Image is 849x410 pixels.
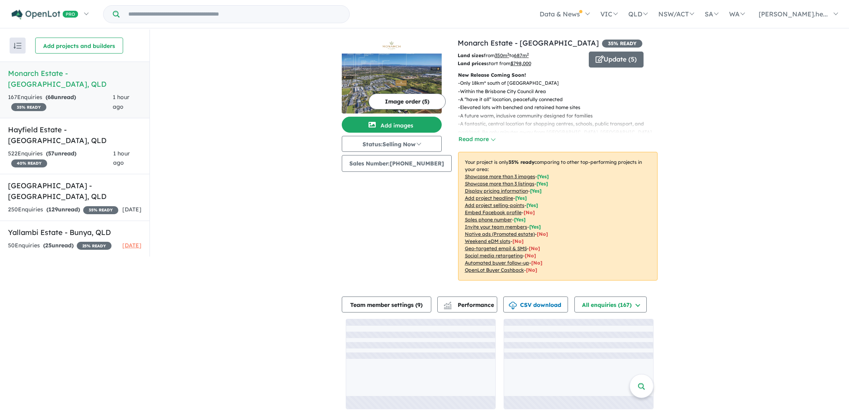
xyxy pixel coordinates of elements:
span: [ Yes ] [537,173,549,179]
h5: Yallambi Estate - Bunya , QLD [8,227,141,238]
u: Add project headline [465,195,513,201]
u: Social media retargeting [465,253,523,259]
span: [No] [529,245,540,251]
u: Native ads (Promoted estate) [465,231,535,237]
b: Land sizes [458,52,484,58]
p: New Release Coming Soon! [458,71,658,79]
button: Team member settings (9) [342,297,431,312]
span: [DATE] [122,206,141,213]
span: 35 % READY [83,206,118,214]
p: - A “have it all” location, peacefully connected [458,96,664,103]
img: Monarch Estate - Rochedale [342,54,442,113]
span: 35 % READY [602,40,642,48]
p: Your project is only comparing to other top-performing projects in your area: - - - - - - - - - -... [458,152,658,281]
span: [ No ] [524,209,535,215]
p: - Only 18km* south of [GEOGRAPHIC_DATA] [458,79,664,87]
p: - Within the Brisbane City Council Area [458,88,664,96]
span: [ Yes ] [529,224,541,230]
span: 25 % READY [77,242,112,250]
b: Land prices [458,60,486,66]
p: from [458,52,583,60]
img: Monarch Estate - Rochedale Logo [345,41,438,50]
p: - Elevated lots with benched and retained home sites [458,103,664,111]
u: Display pricing information [465,188,528,194]
span: [No] [525,253,536,259]
u: 687 m [514,52,529,58]
u: Geo-targeted email & SMS [465,245,527,251]
button: Performance [437,297,497,312]
img: sort.svg [14,43,22,49]
span: [ Yes ] [530,188,542,194]
span: [ Yes ] [514,217,526,223]
u: Embed Facebook profile [465,209,522,215]
u: Invite your team members [465,224,527,230]
div: 50 Enquir ies [8,241,112,251]
strong: ( unread) [46,206,80,213]
p: - A fantastic, central location for shopping centres, schools, public transport, and parkland. Be... [458,120,664,144]
u: Weekend eDM slots [465,238,510,244]
span: 35 % READY [11,103,46,111]
button: Sales Number:[PHONE_NUMBER] [342,155,452,172]
h5: [GEOGRAPHIC_DATA] - [GEOGRAPHIC_DATA] , QLD [8,180,141,202]
div: 167 Enquir ies [8,93,113,112]
button: Image order (5) [369,94,446,109]
span: [DATE] [122,242,141,249]
u: 350 m [495,52,509,58]
p: - A future warm, inclusive community designed for families [458,112,664,120]
span: Performance [445,301,494,308]
span: to [509,52,529,58]
span: [PERSON_NAME].he... [759,10,828,18]
span: 68 [48,94,54,101]
button: Update (5) [589,52,644,68]
button: CSV download [503,297,568,312]
span: [ Yes ] [515,195,527,201]
button: All enquiries (167) [574,297,647,312]
b: 35 % ready [508,159,534,165]
button: Add images [342,117,442,133]
sup: 2 [507,52,509,56]
img: Openlot PRO Logo White [12,10,78,20]
div: 250 Enquir ies [8,205,118,215]
u: $ 798,000 [510,60,531,66]
span: 1 hour ago [113,94,130,110]
div: 522 Enquir ies [8,149,113,168]
u: Add project selling-points [465,202,524,208]
u: OpenLot Buyer Cashback [465,267,524,273]
button: Add projects and builders [35,38,123,54]
span: 1 hour ago [113,150,130,167]
a: Monarch Estate - Rochedale LogoMonarch Estate - Rochedale [342,38,442,113]
button: Read more [458,135,496,144]
img: download icon [509,302,517,310]
u: Showcase more than 3 images [465,173,535,179]
input: Try estate name, suburb, builder or developer [121,6,348,23]
img: line-chart.svg [444,302,451,306]
span: 9 [417,301,421,308]
a: Monarch Estate - [GEOGRAPHIC_DATA] [458,38,599,48]
span: [No] [526,267,537,273]
strong: ( unread) [46,94,76,101]
span: [ Yes ] [536,181,548,187]
h5: Monarch Estate - [GEOGRAPHIC_DATA] , QLD [8,68,141,90]
span: 40 % READY [11,159,47,167]
strong: ( unread) [46,150,76,157]
u: Showcase more than 3 listings [465,181,534,187]
strong: ( unread) [43,242,74,249]
u: Sales phone number [465,217,512,223]
span: [No] [531,260,542,266]
span: 57 [48,150,54,157]
u: Automated buyer follow-up [465,260,529,266]
h5: Hayfield Estate - [GEOGRAPHIC_DATA] , QLD [8,124,141,146]
span: 25 [45,242,52,249]
button: Status:Selling Now [342,136,442,152]
span: [No] [512,238,524,244]
p: start from [458,60,583,68]
img: bar-chart.svg [444,304,452,309]
span: 129 [48,206,58,213]
sup: 2 [527,52,529,56]
span: [ Yes ] [526,202,538,208]
span: [No] [537,231,548,237]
